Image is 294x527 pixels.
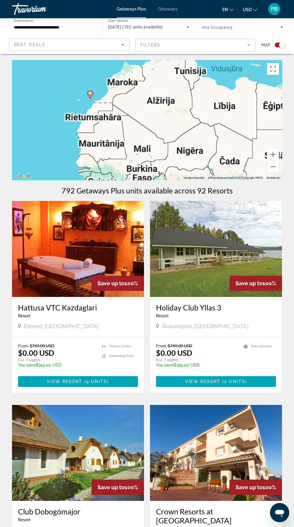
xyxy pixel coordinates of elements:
[156,363,238,367] p: $749.00 USD
[108,25,163,29] span: [DATE] (792 units available)
[18,507,138,516] a: Club Dobogómajor
[24,323,99,329] span: Edremit, [GEOGRAPHIC_DATA]
[61,186,233,195] h1: 792 Getaways Plus units available across 92 Resorts
[156,376,276,387] button: View Resort(2 units)
[222,7,228,12] span: en
[267,176,280,179] a: Noteikumi (saite tiks atvērta jaunā cilnē)
[185,379,220,384] span: View Resort
[13,172,33,180] a: Apgabala atvēršana pakalpojumā Google Maps (tiks atvērts jauns logs)
[156,357,238,363] p: For 7 nights
[12,405,144,501] img: 4193E01X.jpg
[267,148,279,160] button: Tuvināt
[86,379,107,384] span: 9 units
[18,363,96,367] p: $749.00 USD
[224,379,245,384] span: 2 units
[235,484,262,490] span: Save up to
[117,7,146,11] a: Getaways Plus
[135,38,256,52] button: Filter
[150,201,282,297] img: 4141E01X.jpg
[18,313,31,318] span: Resort
[156,343,166,348] span: From
[184,176,205,180] button: Īsinājumtaustiņi
[14,41,124,48] mat-select: Sort by
[270,503,289,522] iframe: Poga, lai palaistu ziņojumapmaiņas logu
[267,63,279,75] button: Pārslēgt pilnekrāna skatu
[156,303,276,312] a: Holiday Club Yllas 3
[18,357,96,363] p: For 7 nights
[109,354,133,358] span: Swimming Pool
[229,276,282,291] div: 100%
[220,379,247,384] span: ( )
[14,18,33,22] span: Destination
[156,348,192,357] p: $0.00 USD
[13,172,33,180] img: Google
[156,507,276,525] a: Crown Resorts at [GEOGRAPHIC_DATA]
[18,348,54,357] p: $0.00 USD
[18,343,28,348] span: From
[202,25,233,30] span: Any Occupancy
[12,201,144,297] img: A830O01X.jpg
[108,19,128,23] span: Start Month
[18,517,31,522] span: Resort
[261,41,270,49] span: Map
[271,6,278,12] span: PB
[168,343,192,348] span: $749.00 USD
[267,161,279,173] button: Tālināt
[47,379,82,384] span: View Resort
[156,363,174,367] span: You save
[12,1,72,17] a: Travorium
[109,344,131,348] span: Fitness Center
[30,343,54,348] span: $749.00 USD
[208,176,263,179] span: Informācija par karti ©2025 Google, INEGI
[243,5,257,14] button: Change currency
[158,7,178,11] a: Getaways
[18,303,138,312] a: Hattusa VTC Kazdaglari
[235,280,262,286] span: Save up to
[18,363,36,367] span: You save
[229,480,282,495] div: 100%
[91,480,144,495] div: 100%
[82,379,109,384] span: ( )
[18,376,138,387] button: View Resort(9 units)
[243,7,252,12] span: USD
[150,405,282,501] img: 2404E01X.jpg
[156,313,169,318] span: Resort
[222,5,234,14] button: Change language
[91,276,144,291] div: 100%
[97,280,124,286] span: Save up to
[14,42,45,47] span: Best Deals
[162,323,248,329] span: Äkäslompolo, [GEOGRAPHIC_DATA]
[251,344,271,348] span: Pets Allowed
[97,484,124,490] span: Save up to
[266,3,282,15] button: User Menu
